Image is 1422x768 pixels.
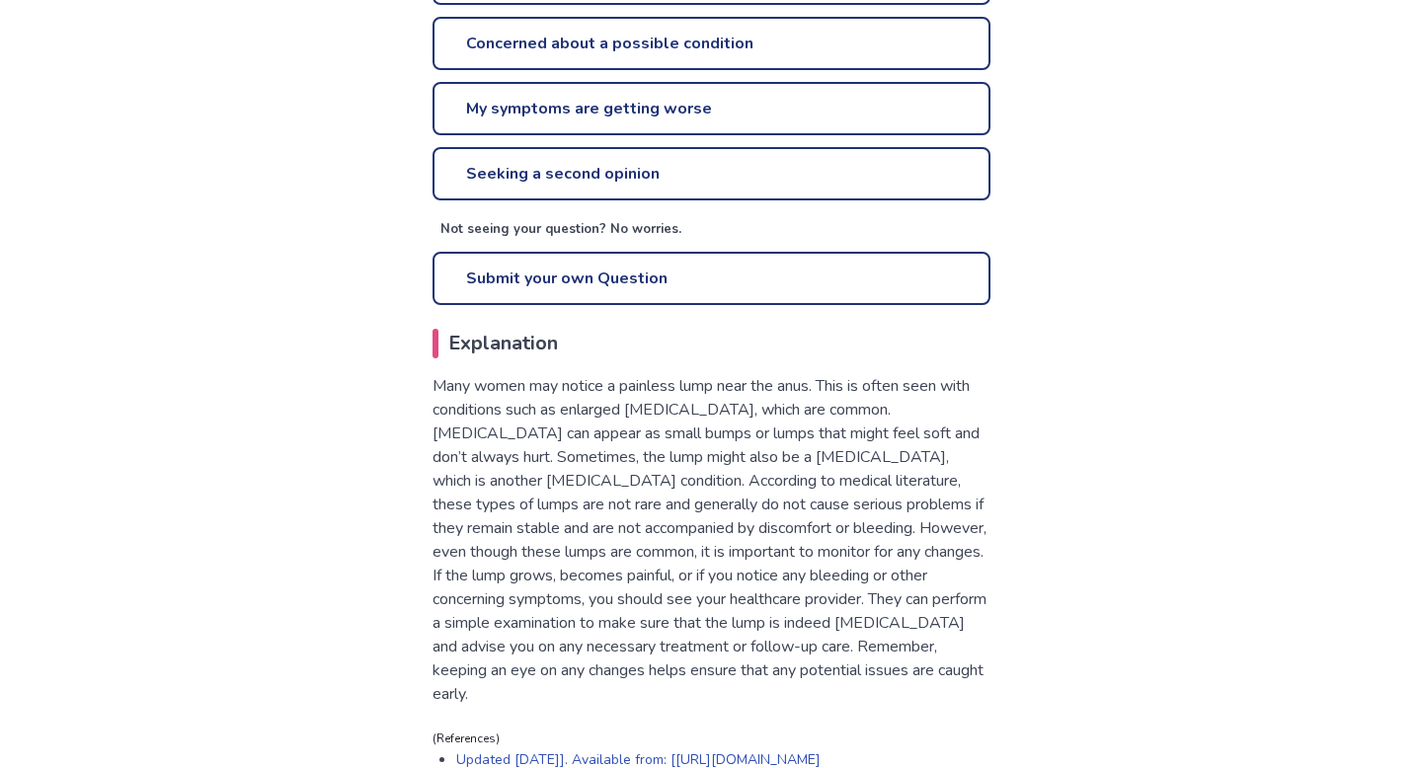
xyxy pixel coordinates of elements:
a: My symptoms are getting worse [433,82,990,135]
p: (References) [433,730,990,747]
h2: Explanation [433,329,990,358]
a: Seeking a second opinion [433,147,990,200]
p: Not seeing your question? No worries. [440,220,990,240]
a: Submit your own Question [433,252,990,305]
a: Concerned about a possible condition [433,17,990,70]
p: Many women may notice a painless lump near the anus. This is often seen with conditions such as e... [433,374,990,706]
